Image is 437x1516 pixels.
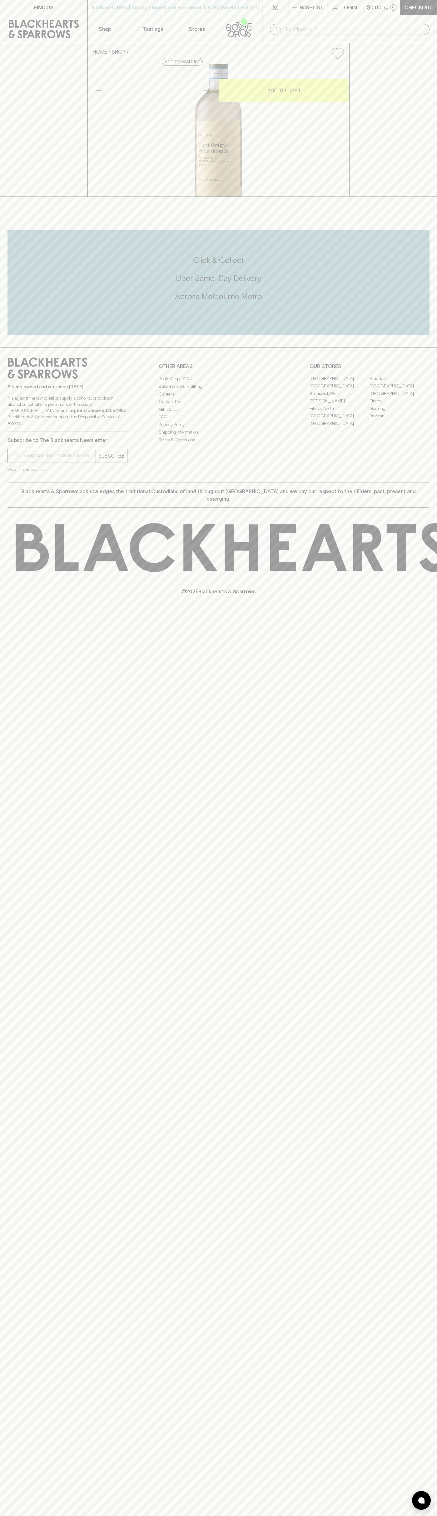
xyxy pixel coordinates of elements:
[98,452,125,459] p: SUBSCRIBE
[112,49,125,55] a: SHOP
[175,15,219,43] a: Stores
[370,412,430,420] a: Prahran
[285,24,425,34] input: Try "Pinot noir"
[370,382,430,390] a: [GEOGRAPHIC_DATA]
[12,451,96,461] input: e.g. jane@blackheartsandsparrows.com.au
[405,4,433,11] p: Checkout
[219,79,349,102] button: ADD TO CART
[392,6,395,9] p: 0
[96,449,127,463] button: SUBSCRIBE
[143,25,163,33] p: Tastings
[7,273,430,284] h5: Uber Same-Day Delivery
[370,390,430,397] a: [GEOGRAPHIC_DATA]
[159,406,279,413] a: Gift Cards
[310,362,430,370] p: OUR STORES
[34,4,53,11] p: FIND US
[159,421,279,428] a: Privacy Policy
[7,291,430,302] h5: Across Melbourne Metro
[159,413,279,421] a: FAQ's
[159,390,279,398] a: Careers
[68,408,126,413] strong: Liquor License #32064953
[370,397,430,405] a: Fitzroy
[310,405,370,412] a: Fitzroy North
[310,412,370,420] a: [GEOGRAPHIC_DATA]
[131,15,175,43] a: Tastings
[7,384,127,390] p: Sibling owned and run since [DATE]
[341,4,357,11] p: Login
[300,4,324,11] p: Wishlist
[88,64,349,197] img: 17299.png
[7,436,127,444] p: Subscribe to The Blackhearts Newsletter
[370,375,430,382] a: Braddon
[310,397,370,405] a: [PERSON_NAME]
[159,436,279,444] a: Terms & Conditions
[7,466,127,473] p: We will never spam you
[367,4,382,11] p: $0.00
[159,383,279,390] a: Business & Bulk Gifting
[7,395,127,426] p: It is against the law to sell or supply alcohol to, or to obtain alcohol on behalf of a person un...
[370,405,430,412] a: Geelong
[162,58,203,66] button: Add to wishlist
[7,255,430,265] h5: Click & Collect
[267,87,301,94] p: ADD TO CART
[159,375,279,382] a: Bottle Drop FAQ's
[310,382,370,390] a: [GEOGRAPHIC_DATA]
[329,46,346,61] button: Add to wishlist
[189,25,205,33] p: Stores
[7,230,430,335] div: Call to action block
[159,429,279,436] a: Shipping Information
[418,1497,425,1504] img: bubble-icon
[159,362,279,370] p: OTHER AREAS
[93,49,107,55] a: HOME
[310,420,370,427] a: [GEOGRAPHIC_DATA]
[310,375,370,382] a: [GEOGRAPHIC_DATA]
[88,15,132,43] button: Shop
[159,398,279,406] a: Contact Us
[310,390,370,397] a: Brunswick West
[12,488,425,503] p: Blackhearts & Sparrows acknowledges the traditional Custodians of land throughout [GEOGRAPHIC_DAT...
[99,25,111,33] p: Shop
